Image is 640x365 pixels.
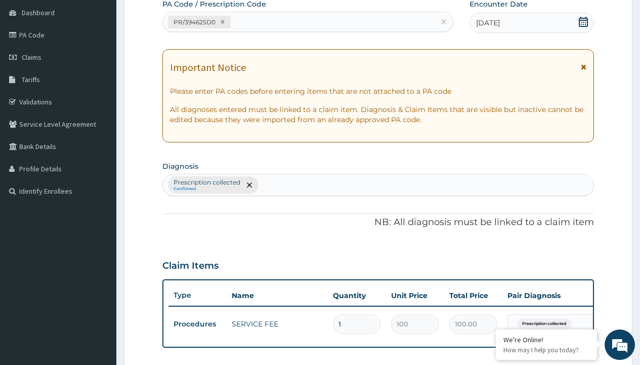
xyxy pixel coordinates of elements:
th: Total Price [444,285,502,306]
th: Pair Diagnosis [502,285,614,306]
div: We're Online! [503,335,589,344]
h1: Important Notice [170,62,246,73]
img: d_794563401_company_1708531726252_794563401 [19,51,41,76]
span: Prescription collected [517,319,572,329]
span: Dashboard [22,8,55,17]
small: Confirmed [174,187,240,192]
div: Minimize live chat window [166,5,190,29]
span: Claims [22,53,41,62]
span: We're online! [59,115,140,217]
div: Chat with us now [53,57,170,70]
p: How may I help you today? [503,346,589,354]
p: Prescription collected [174,178,240,187]
td: Procedures [168,315,227,334]
th: Type [168,286,227,305]
span: Tariffs [22,75,40,84]
th: Name [227,285,328,306]
th: Unit Price [386,285,444,306]
p: All diagnoses entered must be linked to a claim item. Diagnosis & Claim Items that are visible bu... [170,104,586,125]
td: SERVICE FEE [227,314,328,334]
h3: Claim Items [162,261,219,272]
span: [DATE] [476,18,500,28]
p: NB: All diagnosis must be linked to a claim item [162,216,594,229]
div: PR/394625D0 [170,16,217,28]
textarea: Type your message and hit 'Enter' [5,251,193,286]
label: Diagnosis [162,161,198,171]
th: Quantity [328,285,386,306]
span: remove selection option [245,180,254,190]
p: Please enter PA codes before entering items that are not attached to a PA code [170,86,586,96]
